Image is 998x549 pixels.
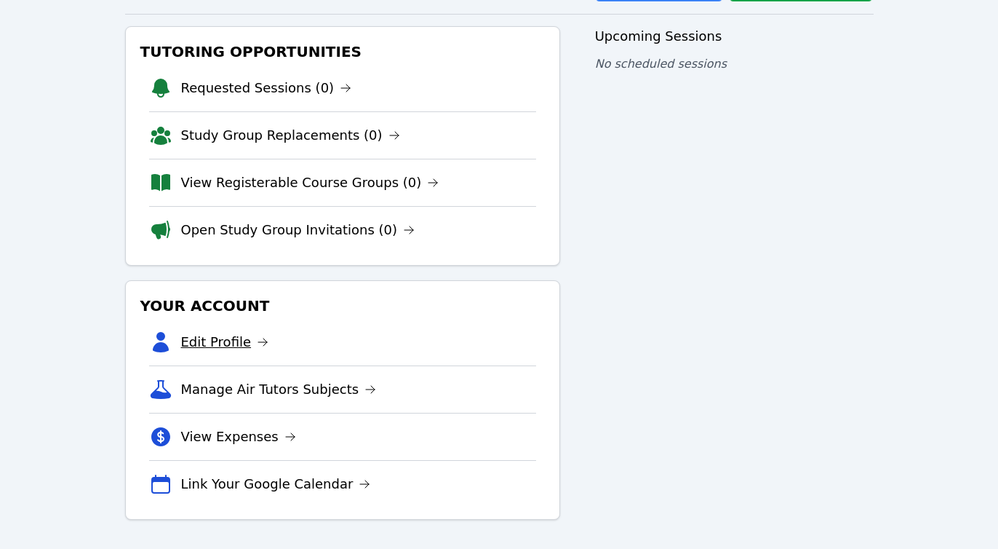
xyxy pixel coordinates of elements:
a: Manage Air Tutors Subjects [181,379,377,400]
a: Link Your Google Calendar [181,474,371,494]
h3: Your Account [137,293,548,319]
h3: Tutoring Opportunities [137,39,548,65]
a: View Expenses [181,427,296,447]
a: Open Study Group Invitations (0) [181,220,415,240]
a: Edit Profile [181,332,269,352]
h3: Upcoming Sessions [595,26,874,47]
a: Requested Sessions (0) [181,78,352,98]
a: View Registerable Course Groups (0) [181,173,439,193]
a: Study Group Replacements (0) [181,125,400,146]
span: No scheduled sessions [595,57,727,71]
